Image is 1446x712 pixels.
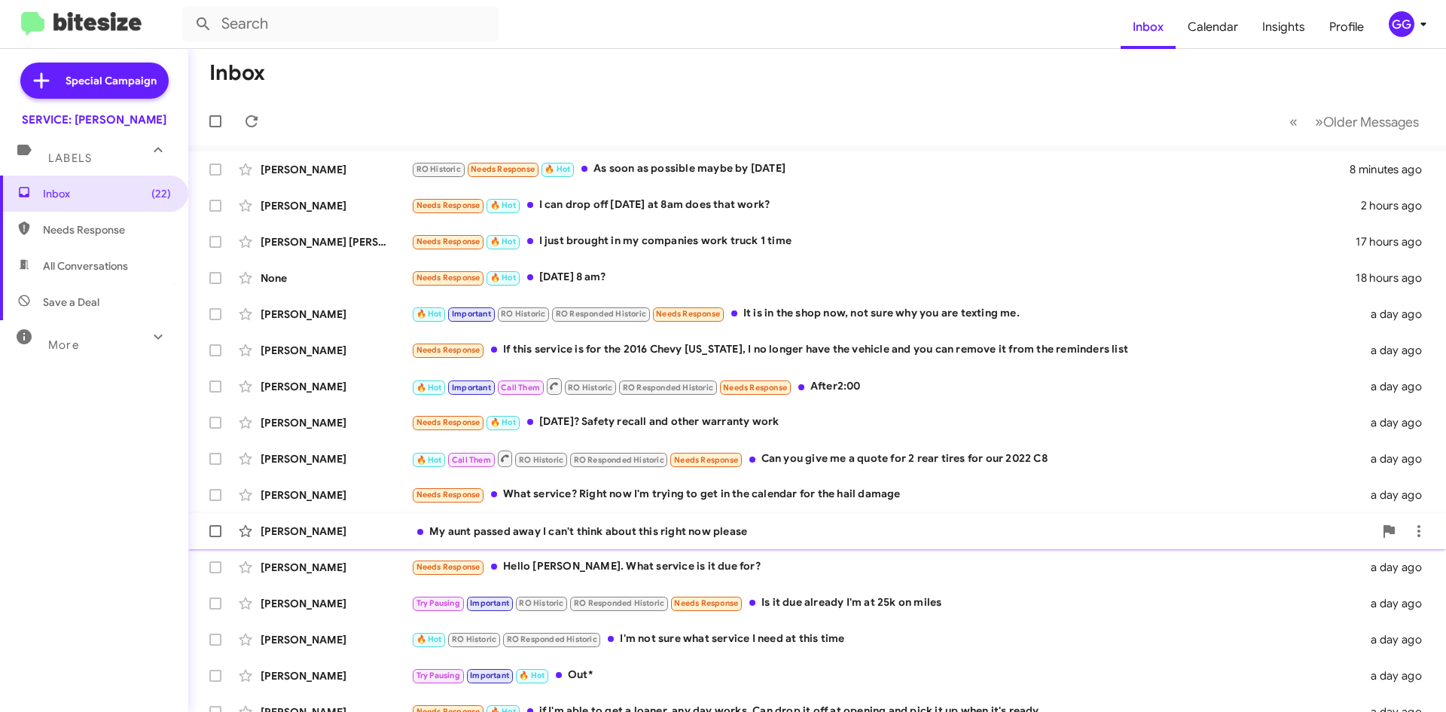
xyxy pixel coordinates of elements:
a: Special Campaign [20,63,169,99]
div: a day ago [1362,451,1434,466]
span: RO Historic [519,598,563,608]
span: Try Pausing [416,671,460,680]
span: RO Historic [568,383,612,393]
span: 🔥 Hot [416,309,442,319]
span: Needs Response [416,490,480,500]
span: Important [452,383,491,393]
span: RO Historic [501,309,545,319]
span: Inbox [43,186,171,201]
div: [DATE]? Safety recall and other warranty work [411,414,1362,431]
span: All Conversations [43,258,128,273]
span: Older Messages [1323,114,1419,130]
div: [PERSON_NAME] [261,307,411,322]
span: (22) [151,186,171,201]
div: My aunt passed away I can't think about this right now please [411,524,1374,539]
div: SERVICE: [PERSON_NAME] [22,112,166,127]
div: a day ago [1362,487,1434,503]
span: Special Campaign [66,73,157,88]
div: After2:00 [411,377,1362,396]
input: Search [182,6,499,42]
div: [PERSON_NAME] [261,451,411,466]
span: Needs Response [416,562,480,572]
span: RO Historic [519,455,563,465]
div: a day ago [1362,415,1434,430]
span: Needs Response [723,383,787,393]
div: 18 hours ago [1356,270,1434,286]
div: If this service is for the 2016 Chevy [US_STATE], I no longer have the vehicle and you can remove... [411,341,1362,359]
div: None [261,270,411,286]
span: » [1315,112,1323,131]
button: Next [1306,106,1428,137]
span: Important [470,671,509,680]
span: Needs Response [674,455,738,465]
div: a day ago [1362,560,1434,575]
span: Needs Response [674,598,738,608]
span: Needs Response [43,222,171,237]
span: RO Responded Historic [507,634,597,644]
div: As soon as possible maybe by [DATE] [411,160,1350,178]
span: 🔥 Hot [416,634,442,644]
div: [PERSON_NAME] [261,560,411,575]
div: [PERSON_NAME] [261,487,411,503]
span: Try Pausing [416,598,460,608]
span: 🔥 Hot [519,671,545,680]
div: [PERSON_NAME] [261,343,411,358]
div: a day ago [1362,379,1434,394]
div: [DATE] 8 am? [411,269,1356,286]
button: Previous [1280,106,1307,137]
span: RO Historic [452,634,496,644]
span: Calendar [1176,5,1250,49]
div: I'm not sure what service I need at this time [411,631,1362,648]
span: Save a Deal [43,295,99,310]
div: I just brought in my companies work truck 1 time [411,233,1356,250]
div: 17 hours ago [1356,234,1434,249]
span: Needs Response [416,237,480,246]
a: Inbox [1121,5,1176,49]
div: [PERSON_NAME] [PERSON_NAME] [261,234,411,249]
span: Needs Response [656,309,720,319]
nav: Page navigation example [1281,106,1428,137]
div: It is in the shop now, not sure why you are texting me. [411,305,1362,322]
span: Needs Response [416,273,480,283]
span: RO Responded Historic [556,309,646,319]
div: a day ago [1362,307,1434,322]
div: I can drop off [DATE] at 8am does that work? [411,197,1361,214]
div: Is it due already I'm at 25k on miles [411,594,1362,612]
span: Needs Response [416,345,480,355]
div: a day ago [1362,596,1434,611]
div: 2 hours ago [1361,198,1434,213]
span: RO Responded Historic [574,455,664,465]
div: 8 minutes ago [1350,162,1434,177]
div: [PERSON_NAME] [261,632,411,647]
span: 🔥 Hot [416,455,442,465]
div: Can you give me a quote for 2 rear tires for our 2022 C8 [411,449,1362,468]
span: Needs Response [416,417,480,427]
div: [PERSON_NAME] [261,162,411,177]
div: a day ago [1362,343,1434,358]
div: GG [1389,11,1414,37]
span: Call Them [501,383,540,393]
div: Hello [PERSON_NAME]. What service is it due for? [411,558,1362,576]
span: Needs Response [471,164,535,174]
span: « [1289,112,1298,131]
h1: Inbox [209,61,265,85]
span: Call Them [452,455,491,465]
span: More [48,338,79,352]
a: Profile [1317,5,1376,49]
div: [PERSON_NAME] [261,668,411,683]
span: 🔥 Hot [416,383,442,393]
span: Labels [48,151,92,165]
a: Insights [1250,5,1317,49]
div: [PERSON_NAME] [261,379,411,394]
div: What service? Right now I'm trying to get in the calendar for the hail damage [411,486,1362,503]
span: 🔥 Hot [490,200,516,210]
div: [PERSON_NAME] [261,415,411,430]
span: 🔥 Hot [545,164,570,174]
span: 🔥 Hot [490,237,516,246]
div: a day ago [1362,668,1434,683]
button: GG [1376,11,1429,37]
span: Important [470,598,509,608]
span: RO Historic [416,164,461,174]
